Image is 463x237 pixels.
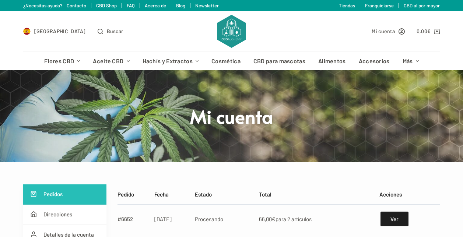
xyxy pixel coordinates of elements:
a: Select Country [23,27,86,35]
a: CBD al por mayor [404,3,440,8]
a: Ver [380,212,408,226]
span: € [272,216,276,222]
bdi: 0,00 [417,28,431,34]
a: Carro de compra [417,27,440,35]
a: Accesorios [352,52,396,70]
a: Tiendas [339,3,355,8]
span: Acciones [379,191,402,198]
a: Cosmética [205,52,247,70]
span: Total [259,191,271,198]
a: Más [396,52,425,70]
td: para 2 artículos [255,205,375,233]
span: Estado [195,191,212,198]
nav: Menú de cabecera [38,52,425,70]
span: € [427,28,431,34]
a: Direcciones [23,205,106,225]
a: CBD para mascotas [247,52,312,70]
img: CBD Alchemy [217,15,246,48]
a: Flores CBD [38,52,87,70]
a: CBD Shop [96,3,117,8]
a: Pedidos [23,184,106,205]
span: Buscar [107,27,123,35]
span: Fecha [154,191,169,198]
span: Mi cuenta [372,27,395,35]
a: ¿Necesitas ayuda? Contacto [23,3,86,8]
a: Blog [176,3,185,8]
a: FAQ [127,3,135,8]
td: Procesando [191,205,255,233]
span: Pedido [117,191,134,198]
span: 66,00 [259,216,276,222]
button: Abrir formulario de búsqueda [98,27,123,35]
a: Hachís y Extractos [136,52,205,70]
a: Mi cuenta [372,27,405,35]
a: Alimentos [312,52,352,70]
h1: Mi cuenta [94,104,370,128]
span: [GEOGRAPHIC_DATA] [34,27,86,35]
a: Aceite CBD [87,52,136,70]
time: [DATE] [154,216,172,222]
img: ES Flag [23,28,31,35]
a: Franquiciarse [365,3,394,8]
a: Acerca de [145,3,166,8]
a: Newsletter [195,3,219,8]
a: #6652 [117,216,133,222]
